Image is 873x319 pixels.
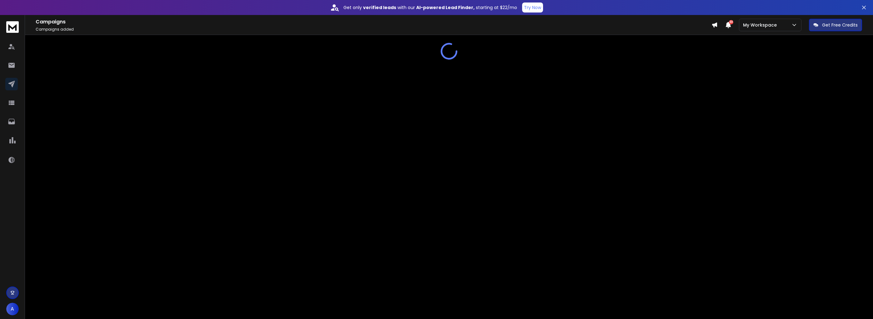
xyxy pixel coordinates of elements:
p: Get Free Credits [822,22,858,28]
p: Try Now [524,4,541,11]
p: Get only with our starting at $22/mo [343,4,517,11]
button: A [6,303,19,315]
strong: AI-powered Lead Finder, [416,4,475,11]
strong: verified leads [363,4,396,11]
span: 50 [729,20,733,24]
h1: Campaigns [36,18,711,26]
button: Get Free Credits [809,19,862,31]
p: My Workspace [743,22,779,28]
p: Campaigns added [36,27,711,32]
img: logo [6,21,19,33]
button: Try Now [522,2,543,12]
